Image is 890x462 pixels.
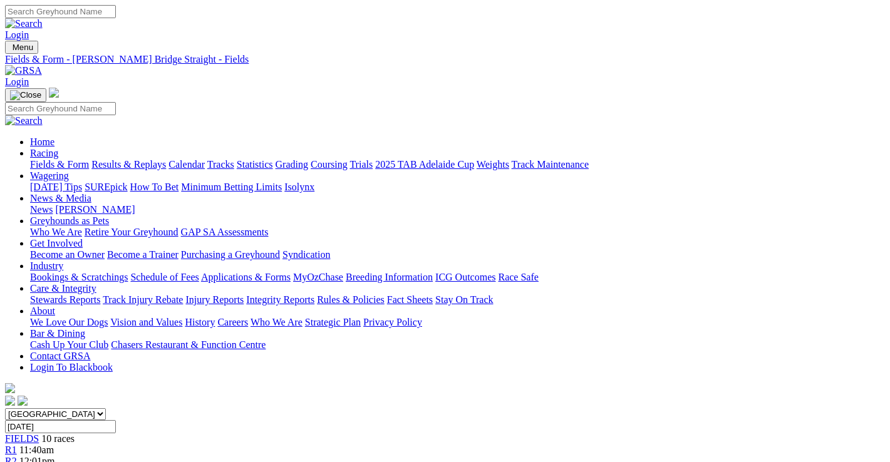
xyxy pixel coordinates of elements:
button: Toggle navigation [5,88,46,102]
a: Track Injury Rebate [103,294,183,305]
a: Contact GRSA [30,351,90,361]
a: News [30,204,53,215]
a: Coursing [311,159,348,170]
a: News & Media [30,193,91,203]
input: Search [5,102,116,115]
img: GRSA [5,65,42,76]
a: SUREpick [85,182,127,192]
a: Fact Sheets [387,294,433,305]
a: Login [5,76,29,87]
a: [DATE] Tips [30,182,82,192]
a: R1 [5,444,17,455]
a: Care & Integrity [30,283,96,294]
a: Stay On Track [435,294,493,305]
img: twitter.svg [18,396,28,406]
a: Purchasing a Greyhound [181,249,280,260]
a: Cash Up Your Club [30,339,108,350]
a: Isolynx [284,182,314,192]
a: Home [30,136,54,147]
a: Bookings & Scratchings [30,272,128,282]
a: Login [5,29,29,40]
input: Search [5,5,116,18]
div: Care & Integrity [30,294,885,305]
a: Who We Are [251,317,303,327]
div: Get Involved [30,249,885,260]
a: Bar & Dining [30,328,85,339]
img: Search [5,115,43,126]
a: Careers [217,317,248,327]
a: Stewards Reports [30,294,100,305]
img: logo-grsa-white.png [5,383,15,393]
a: Vision and Values [110,317,182,327]
a: 2025 TAB Adelaide Cup [375,159,474,170]
a: Schedule of Fees [130,272,199,282]
div: Wagering [30,182,885,193]
input: Select date [5,420,116,433]
a: Become a Trainer [107,249,179,260]
a: How To Bet [130,182,179,192]
a: GAP SA Assessments [181,227,269,237]
a: Calendar [168,159,205,170]
a: We Love Our Dogs [30,317,108,327]
span: 11:40am [19,444,54,455]
img: Search [5,18,43,29]
div: News & Media [30,204,885,215]
a: Greyhounds as Pets [30,215,109,226]
div: Industry [30,272,885,283]
a: FIELDS [5,433,39,444]
a: Breeding Information [346,272,433,282]
div: Greyhounds as Pets [30,227,885,238]
a: Applications & Forms [201,272,291,282]
img: logo-grsa-white.png [49,88,59,98]
a: ICG Outcomes [435,272,495,282]
a: MyOzChase [293,272,343,282]
img: facebook.svg [5,396,15,406]
a: Racing [30,148,58,158]
div: About [30,317,885,328]
a: Track Maintenance [512,159,589,170]
a: Grading [276,159,308,170]
a: Privacy Policy [363,317,422,327]
a: Fields & Form [30,159,89,170]
button: Toggle navigation [5,41,38,54]
a: History [185,317,215,327]
a: Retire Your Greyhound [85,227,179,237]
a: Weights [477,159,509,170]
a: Results & Replays [91,159,166,170]
a: Rules & Policies [317,294,385,305]
a: Get Involved [30,238,83,249]
a: Trials [349,159,373,170]
a: Fields & Form - [PERSON_NAME] Bridge Straight - Fields [5,54,885,65]
a: About [30,305,55,316]
a: [PERSON_NAME] [55,204,135,215]
a: Industry [30,260,63,271]
img: Close [10,90,41,100]
a: Statistics [237,159,273,170]
a: Wagering [30,170,69,181]
a: Tracks [207,159,234,170]
a: Chasers Restaurant & Function Centre [111,339,266,350]
span: Menu [13,43,33,52]
span: 10 races [41,433,75,444]
div: Bar & Dining [30,339,885,351]
a: Become an Owner [30,249,105,260]
a: Injury Reports [185,294,244,305]
a: Login To Blackbook [30,362,113,372]
a: Minimum Betting Limits [181,182,282,192]
a: Syndication [282,249,330,260]
a: Race Safe [498,272,538,282]
a: Integrity Reports [246,294,314,305]
a: Strategic Plan [305,317,361,327]
a: Who We Are [30,227,82,237]
div: Racing [30,159,885,170]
